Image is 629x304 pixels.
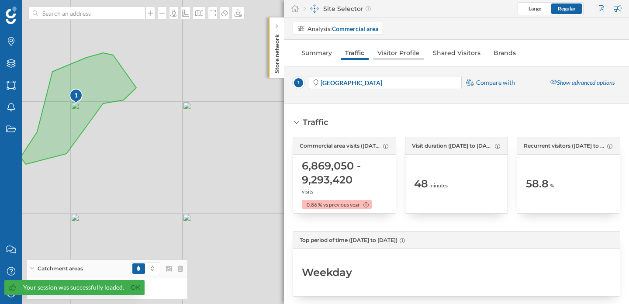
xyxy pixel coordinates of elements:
img: pois-map-marker.svg [69,88,84,105]
a: Summary [297,46,336,60]
span: minutes [429,182,448,190]
a: Shared Visitors [429,46,485,60]
a: Visitor Profile [373,46,424,60]
div: Traffic [303,117,328,128]
span: -0.86 % [305,201,322,209]
div: 1 [69,88,82,104]
a: Brands [489,46,520,60]
span: 48 [414,177,428,191]
span: 6,869,050 - 9,293,420 [302,159,387,187]
div: Analysis: [308,24,378,33]
a: Ok [128,283,142,293]
div: Your session was successfully loaded. [23,283,124,292]
img: Geoblink Logo [6,7,17,24]
span: Large [529,5,541,12]
img: dashboards-manager.svg [310,4,319,13]
span: Compare with [476,78,515,87]
strong: [GEOGRAPHIC_DATA] [321,79,382,86]
span: Visit duration ([DATE] to [DATE]) [412,142,493,150]
span: Weekday [302,266,352,280]
span: 1 [293,77,304,89]
a: Traffic [341,46,369,60]
span: visits [302,188,313,196]
span: Recurrent visitors ([DATE] to [DATE]) [524,142,605,150]
strong: Commercial area [332,25,378,32]
span: 58.8 [526,177,549,191]
div: 1 [69,91,83,100]
span: Catchment areas [38,265,83,273]
span: Regular [558,5,576,12]
span: Support [18,6,50,14]
div: Show advanced options [545,75,620,90]
div: Site Selector [304,4,371,13]
p: Store network [273,31,281,73]
span: % [550,182,554,190]
span: Top period of time ([DATE] to [DATE]) [300,236,397,244]
span: Commercial area visits ([DATE] to [DATE]) [300,142,381,150]
span: vs previous year [323,201,360,209]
